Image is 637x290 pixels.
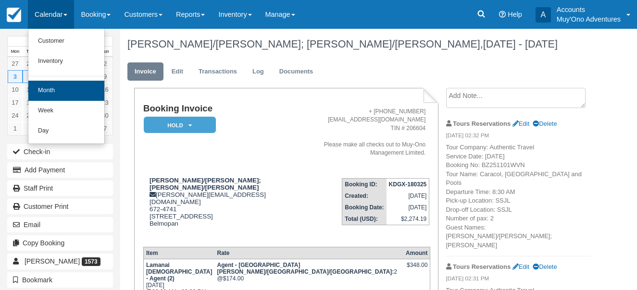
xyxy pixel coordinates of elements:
span: $174.00 [223,275,244,282]
a: Inventory [28,51,104,72]
span: Help [508,11,522,18]
a: 9 [98,70,112,83]
strong: Agent - San Pedro/Belize City/Caye Caulker [217,262,394,275]
a: 11 [23,83,37,96]
a: Day [28,121,104,141]
th: Booking ID: [342,179,387,191]
h1: [PERSON_NAME]/[PERSON_NAME]; [PERSON_NAME]/[PERSON_NAME], [127,38,591,50]
th: Mon [8,47,23,57]
a: 1 [8,122,23,135]
strong: [PERSON_NAME]/[PERSON_NAME]; [PERSON_NAME]/[PERSON_NAME] [150,177,261,191]
a: Delete [533,120,557,127]
a: 2 [98,57,112,70]
h1: Booking Invoice [143,104,312,114]
a: 2 [23,122,37,135]
button: Add Payment [7,162,113,178]
td: [DATE] [387,202,429,213]
i: Help [499,11,506,18]
a: Month [28,81,104,101]
button: Bookmark [7,272,113,288]
th: Amount [400,247,430,259]
th: Tue [23,47,37,57]
p: Muy'Ono Adventures [557,14,621,24]
td: $2,274.19 [387,213,429,225]
a: Delete [533,263,557,270]
a: 24 [8,109,23,122]
th: Sun [98,47,112,57]
a: 4 [23,70,37,83]
button: Copy Booking [7,235,113,251]
a: Staff Print [7,181,113,196]
a: Edit [512,263,529,270]
a: 23 [98,96,112,109]
ul: Calendar [28,29,105,144]
p: Tour Company: Authentic Travel Service Date: [DATE] Booking No: BZ251101WVN Tour Name: Caracol, [... [446,143,591,250]
a: 10 [8,83,23,96]
a: Transactions [191,62,244,81]
em: HOLD [144,117,216,133]
strong: KDGX-180325 [389,181,427,188]
a: 17 [8,96,23,109]
img: checkfront-main-nav-mini-logo.png [7,8,21,22]
span: [DATE] - [DATE] [483,38,558,50]
span: [PERSON_NAME] [25,257,80,265]
td: [DATE] [387,190,429,202]
th: Rate [215,247,400,259]
a: 30 [98,109,112,122]
button: Email [7,217,113,232]
a: Customer [28,31,104,51]
a: 7 [98,122,112,135]
th: Total (USD): [342,213,387,225]
div: A [536,7,551,23]
a: 27 [8,57,23,70]
th: Created: [342,190,387,202]
a: 16 [98,83,112,96]
em: [DATE] 02:32 PM [446,132,591,142]
span: 1573 [82,257,100,266]
button: Check-in [7,144,113,159]
a: [PERSON_NAME] 1573 [7,254,113,269]
a: Edit [164,62,190,81]
a: Documents [272,62,321,81]
a: 25 [23,109,37,122]
a: Customer Print [7,199,113,214]
a: 28 [23,57,37,70]
strong: Tours Reservations [453,263,511,270]
th: Item [143,247,214,259]
th: Booking Date: [342,202,387,213]
p: Accounts [557,5,621,14]
a: Week [28,101,104,121]
a: 18 [23,96,37,109]
strong: Tours Reservations [453,120,511,127]
a: HOLD [143,116,212,134]
div: [PERSON_NAME][EMAIL_ADDRESS][DOMAIN_NAME] 672-4741 [STREET_ADDRESS] Belmopan [143,177,312,239]
a: Log [245,62,271,81]
address: + [PHONE_NUMBER] [EMAIL_ADDRESS][DOMAIN_NAME] TIN # 206604 Please make all checks out to Muy-Ono ... [316,108,425,157]
em: [DATE] 02:31 PM [446,275,591,285]
div: $348.00 [402,262,427,276]
strong: Lamanai [DEMOGRAPHIC_DATA] - Agent (2) [146,262,212,282]
a: Invoice [127,62,163,81]
a: 3 [8,70,23,83]
a: Edit [512,120,529,127]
